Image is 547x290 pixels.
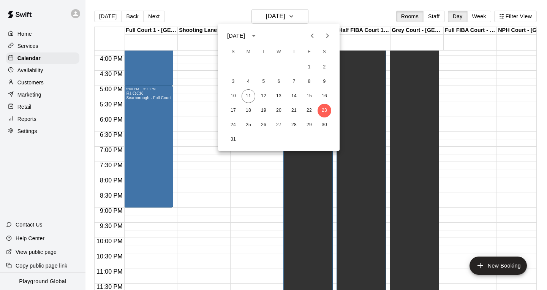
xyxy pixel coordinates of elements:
button: 25 [242,118,255,132]
span: Sunday [226,44,240,60]
button: 29 [302,118,316,132]
button: 11 [242,89,255,103]
span: Monday [242,44,255,60]
span: Wednesday [272,44,286,60]
button: 22 [302,104,316,117]
button: 26 [257,118,270,132]
button: 2 [318,60,331,74]
button: 15 [302,89,316,103]
button: 19 [257,104,270,117]
button: 17 [226,104,240,117]
button: Next month [320,28,335,43]
button: 1 [302,60,316,74]
button: calendar view is open, switch to year view [247,29,260,42]
span: Saturday [318,44,331,60]
button: 18 [242,104,255,117]
button: 28 [287,118,301,132]
button: 24 [226,118,240,132]
button: 14 [287,89,301,103]
span: Thursday [287,44,301,60]
button: 30 [318,118,331,132]
button: 31 [226,133,240,146]
button: 23 [318,104,331,117]
button: 16 [318,89,331,103]
button: 6 [272,75,286,89]
button: 5 [257,75,270,89]
button: 21 [287,104,301,117]
button: 27 [272,118,286,132]
span: Friday [302,44,316,60]
button: 13 [272,89,286,103]
button: Previous month [305,28,320,43]
button: 4 [242,75,255,89]
button: 3 [226,75,240,89]
div: [DATE] [227,32,245,40]
button: 7 [287,75,301,89]
button: 20 [272,104,286,117]
button: 10 [226,89,240,103]
button: 9 [318,75,331,89]
span: Tuesday [257,44,270,60]
button: 8 [302,75,316,89]
button: 12 [257,89,270,103]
